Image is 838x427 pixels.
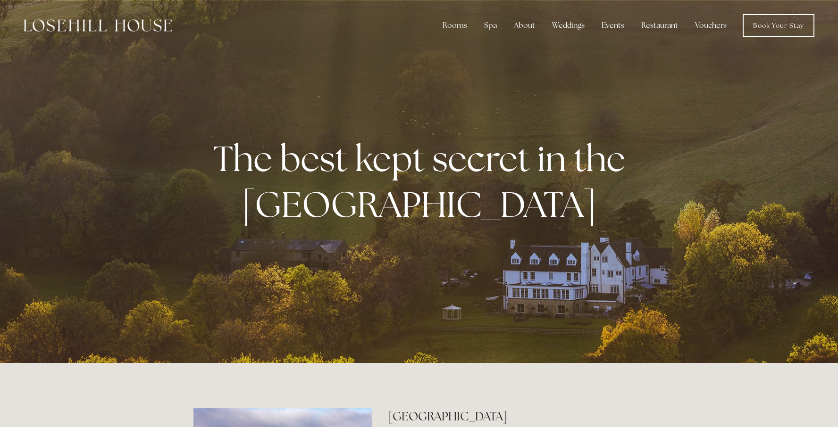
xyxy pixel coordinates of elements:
[435,16,475,35] div: Rooms
[388,408,645,425] h2: [GEOGRAPHIC_DATA]
[24,19,172,32] img: Losehill House
[213,135,633,228] strong: The best kept secret in the [GEOGRAPHIC_DATA]
[594,16,632,35] div: Events
[634,16,686,35] div: Restaurant
[477,16,504,35] div: Spa
[506,16,543,35] div: About
[743,14,814,37] a: Book Your Stay
[545,16,592,35] div: Weddings
[687,16,734,35] a: Vouchers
